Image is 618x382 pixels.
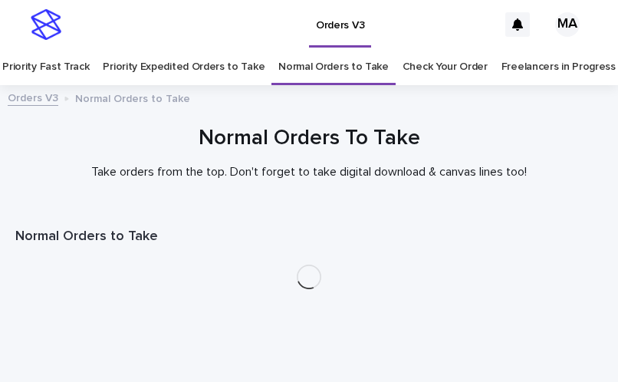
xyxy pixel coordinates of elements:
[15,124,603,153] h1: Normal Orders To Take
[31,9,61,40] img: stacker-logo-s-only.png
[15,228,603,246] h1: Normal Orders to Take
[278,49,389,85] a: Normal Orders to Take
[8,88,58,106] a: Orders V3
[555,12,580,37] div: MA
[501,49,616,85] a: Freelancers in Progress
[15,165,603,179] p: Take orders from the top. Don't forget to take digital download & canvas lines too!
[403,49,488,85] a: Check Your Order
[103,49,265,85] a: Priority Expedited Orders to Take
[2,49,89,85] a: Priority Fast Track
[75,89,190,106] p: Normal Orders to Take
